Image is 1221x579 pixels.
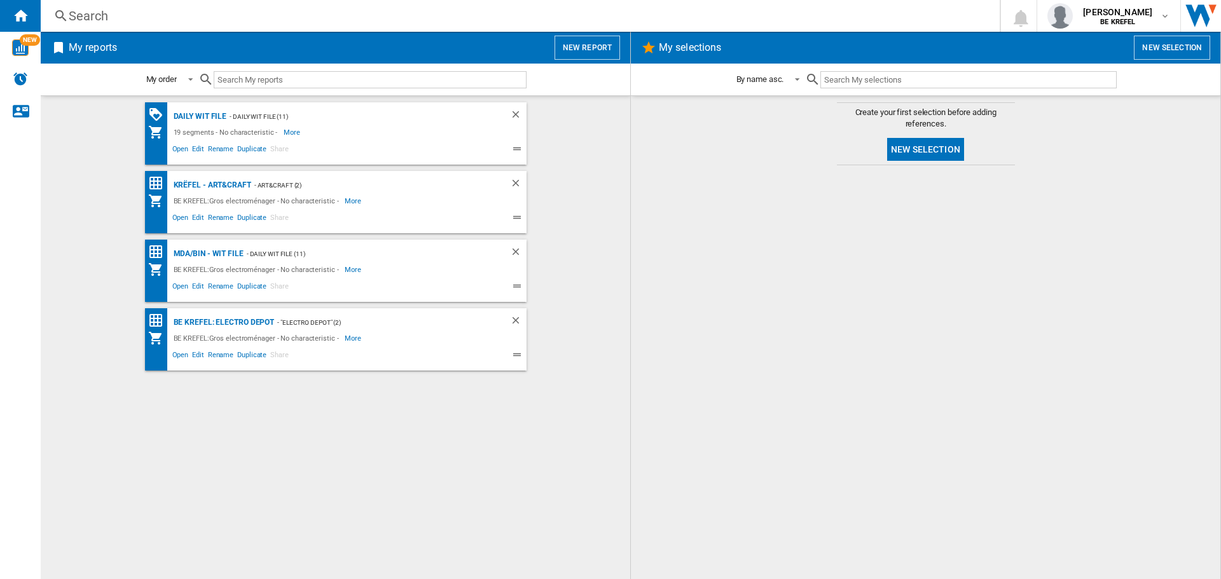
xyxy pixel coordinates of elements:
div: - Art&Craft (2) [251,177,485,193]
span: Open [170,143,191,158]
span: Share [268,349,291,364]
span: Share [268,280,291,296]
div: PROMOTIONS Matrix [148,107,170,123]
div: BE KREFEL:Gros electroménager - No characteristic - [170,262,345,277]
span: Open [170,280,191,296]
span: Duplicate [235,143,268,158]
button: New report [555,36,620,60]
span: More [345,330,363,346]
span: More [345,262,363,277]
span: More [284,125,302,140]
span: Share [268,143,291,158]
span: More [345,193,363,208]
span: Create your first selection before adding references. [837,107,1015,130]
img: wise-card.svg [12,39,29,56]
div: - "Electro depot" (2) [274,315,484,330]
span: Open [170,212,191,227]
span: Edit [190,143,206,158]
span: Rename [206,349,235,364]
div: Delete [510,315,527,330]
div: Search [69,7,967,25]
div: By name asc. [736,74,784,84]
span: NEW [20,34,40,46]
div: - Daily WIT file (11) [226,109,484,125]
input: Search My reports [214,71,527,88]
div: 19 segments - No characteristic - [170,125,284,140]
span: Rename [206,280,235,296]
span: Duplicate [235,349,268,364]
button: New selection [1134,36,1210,60]
div: MDA/BIN - WIT file [170,246,244,262]
div: Price Matrix [148,244,170,260]
span: Share [268,212,291,227]
div: Delete [510,177,527,193]
h2: My reports [66,36,120,60]
span: Open [170,349,191,364]
div: BE KREFEL:Gros electroménager - No characteristic - [170,330,345,346]
img: profile.jpg [1047,3,1073,29]
span: Duplicate [235,280,268,296]
div: My order [146,74,177,84]
b: BE KREFEL [1100,18,1135,26]
div: BE KREFEL:Gros electroménager - No characteristic - [170,193,345,208]
div: Krëfel - Art&Craft [170,177,251,193]
div: Daily WIT file [170,109,227,125]
div: Price Matrix [148,175,170,191]
button: New selection [887,138,964,161]
span: Rename [206,212,235,227]
div: BE KREFEL: Electro depot [170,315,275,330]
h2: My selections [656,36,724,60]
div: Price Matrix [148,313,170,329]
div: - Daily WIT file (11) [244,246,485,262]
input: Search My selections [820,71,1116,88]
div: Delete [510,109,527,125]
img: alerts-logo.svg [13,71,28,86]
div: My Assortment [148,125,170,140]
span: Rename [206,143,235,158]
div: My Assortment [148,330,170,346]
span: Duplicate [235,212,268,227]
span: [PERSON_NAME] [1083,6,1152,18]
div: My Assortment [148,193,170,208]
span: Edit [190,212,206,227]
div: Delete [510,246,527,262]
span: Edit [190,280,206,296]
span: Edit [190,349,206,364]
div: My Assortment [148,262,170,277]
